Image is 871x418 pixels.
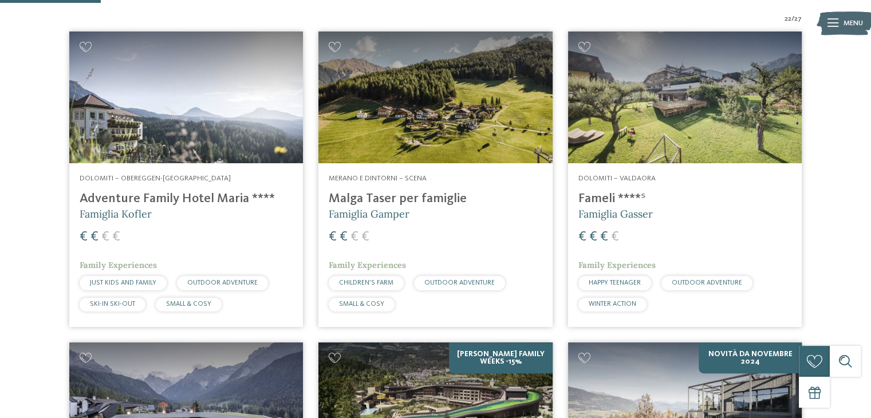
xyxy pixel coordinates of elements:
[568,31,802,327] a: Cercate un hotel per famiglie? Qui troverete solo i migliori! Dolomiti – Valdaora Fameli ****ˢ Fa...
[80,175,231,182] span: Dolomiti – Obereggen-[GEOGRAPHIC_DATA]
[791,14,794,24] span: /
[80,191,293,207] h4: Adventure Family Hotel Maria ****
[112,230,120,244] span: €
[361,230,369,244] span: €
[90,279,156,286] span: JUST KIDS AND FAMILY
[568,31,802,163] img: Cercate un hotel per famiglie? Qui troverete solo i migliori!
[318,31,552,327] a: Cercate un hotel per famiglie? Qui troverete solo i migliori! Merano e dintorni – Scena Malga Tas...
[318,31,552,163] img: Cercate un hotel per famiglie? Qui troverete solo i migliori!
[600,230,608,244] span: €
[578,260,656,270] span: Family Experiences
[90,230,98,244] span: €
[350,230,358,244] span: €
[578,230,586,244] span: €
[339,301,384,307] span: SMALL & COSY
[329,230,337,244] span: €
[90,301,135,307] span: SKI-IN SKI-OUT
[329,260,406,270] span: Family Experiences
[69,31,303,327] a: Cercate un hotel per famiglie? Qui troverete solo i migliori! Dolomiti – Obereggen-[GEOGRAPHIC_DA...
[785,14,791,24] span: 22
[794,14,802,24] span: 27
[101,230,109,244] span: €
[340,230,348,244] span: €
[80,260,157,270] span: Family Experiences
[589,279,641,286] span: HAPPY TEENAGER
[80,230,88,244] span: €
[589,301,636,307] span: WINTER ACTION
[578,175,656,182] span: Dolomiti – Valdaora
[329,175,427,182] span: Merano e dintorni – Scena
[339,279,393,286] span: CHILDREN’S FARM
[166,301,211,307] span: SMALL & COSY
[329,191,542,207] h4: Malga Taser per famiglie
[578,207,653,220] span: Famiglia Gasser
[329,207,409,220] span: Famiglia Gamper
[69,31,303,163] img: Adventure Family Hotel Maria ****
[187,279,258,286] span: OUTDOOR ADVENTURE
[589,230,597,244] span: €
[672,279,742,286] span: OUTDOOR ADVENTURE
[611,230,619,244] span: €
[80,207,152,220] span: Famiglia Kofler
[424,279,495,286] span: OUTDOOR ADVENTURE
